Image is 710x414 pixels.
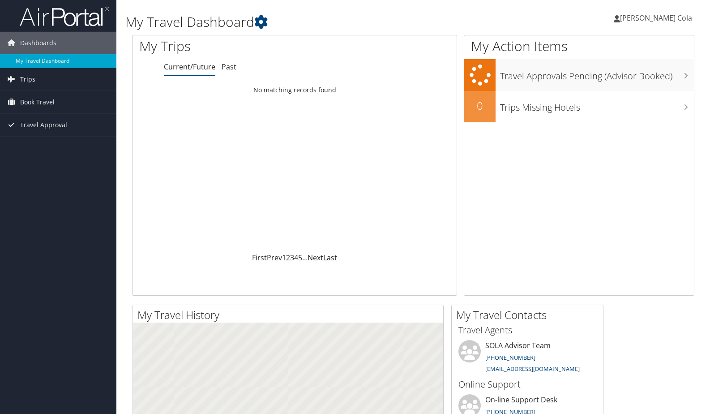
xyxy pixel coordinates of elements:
td: No matching records found [133,82,457,98]
a: Prev [267,253,282,263]
li: SOLA Advisor Team [454,340,601,377]
a: 0Trips Missing Hotels [464,91,694,122]
a: Last [323,253,337,263]
a: [PERSON_NAME] Cola [614,4,701,31]
a: Travel Approvals Pending (Advisor Booked) [464,59,694,91]
span: Book Travel [20,91,55,113]
h3: Trips Missing Hotels [500,97,694,114]
h3: Online Support [458,378,596,391]
a: 5 [298,253,302,263]
a: Current/Future [164,62,215,72]
h3: Travel Agents [458,324,596,336]
span: Dashboards [20,32,56,54]
a: Past [222,62,236,72]
h1: My Travel Dashboard [125,13,509,31]
h1: My Trips [139,37,315,56]
a: 2 [286,253,290,263]
span: [PERSON_NAME] Cola [620,13,692,23]
a: [PHONE_NUMBER] [485,354,535,362]
h3: Travel Approvals Pending (Advisor Booked) [500,65,694,82]
a: 4 [294,253,298,263]
h2: My Travel History [137,307,443,323]
a: First [252,253,267,263]
h1: My Action Items [464,37,694,56]
a: 3 [290,253,294,263]
a: 1 [282,253,286,263]
h2: 0 [464,98,496,113]
a: [EMAIL_ADDRESS][DOMAIN_NAME] [485,365,580,373]
span: Trips [20,68,35,91]
h2: My Travel Contacts [456,307,603,323]
a: Next [308,253,323,263]
img: airportal-logo.png [20,6,109,27]
span: Travel Approval [20,114,67,136]
span: … [302,253,308,263]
